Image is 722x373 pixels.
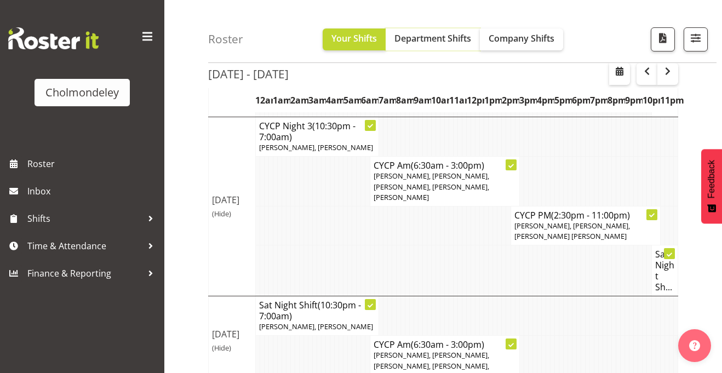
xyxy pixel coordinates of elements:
[208,67,289,81] h2: [DATE] - [DATE]
[212,343,231,353] span: (Hide)
[343,88,361,113] th: 5am
[396,88,414,113] th: 8am
[431,88,449,113] th: 10am
[290,88,308,113] th: 2am
[259,120,356,143] span: (10:30pm - 7:00am)
[273,88,290,113] th: 1am
[212,209,231,219] span: (Hide)
[537,88,554,113] th: 4pm
[386,28,480,50] button: Department Shifts
[414,88,431,113] th: 9am
[514,221,630,241] span: [PERSON_NAME], [PERSON_NAME], [PERSON_NAME] [PERSON_NAME]
[411,338,484,351] span: (6:30am - 3:00pm)
[27,210,142,227] span: Shifts
[684,27,708,51] button: Filter Shifts
[651,27,675,51] button: Download a PDF of the roster according to the set date range.
[551,209,630,221] span: (2:30pm - 11:00pm)
[45,84,119,101] div: Cholmondeley
[326,88,343,113] th: 4am
[608,88,625,113] th: 8pm
[707,160,717,198] span: Feedback
[655,70,675,113] h4: CYCP Night 3
[374,171,489,202] span: [PERSON_NAME], [PERSON_NAME], [PERSON_NAME], [PERSON_NAME], [PERSON_NAME]
[259,299,361,322] span: (10:30pm - 7:00am)
[519,88,537,113] th: 3pm
[411,159,484,171] span: (6:30am - 3:00pm)
[208,33,243,45] h4: Roster
[255,88,273,113] th: 12am
[660,88,678,113] th: 11pm
[554,88,572,113] th: 5pm
[8,27,99,49] img: Rosterit website logo
[27,183,159,199] span: Inbox
[449,88,467,113] th: 11am
[655,249,675,292] h4: Sat Night Sh...
[643,88,660,113] th: 10pm
[489,32,554,44] span: Company Shifts
[701,149,722,223] button: Feedback - Show survey
[209,117,256,296] td: [DATE]
[331,32,377,44] span: Your Shifts
[394,32,471,44] span: Department Shifts
[625,88,643,113] th: 9pm
[259,120,375,142] h4: CYCP Night 3
[361,88,379,113] th: 6am
[374,339,516,350] h4: CYCP Am
[514,210,657,221] h4: CYCP PM
[572,88,589,113] th: 6pm
[689,340,700,351] img: help-xxl-2.png
[27,156,159,172] span: Roster
[323,28,386,50] button: Your Shifts
[259,142,373,152] span: [PERSON_NAME], [PERSON_NAME]
[259,300,375,322] h4: Sat Night Shift
[480,28,563,50] button: Company Shifts
[308,88,326,113] th: 3am
[590,88,608,113] th: 7pm
[502,88,519,113] th: 2pm
[467,88,484,113] th: 12pm
[484,88,502,113] th: 1pm
[379,88,396,113] th: 7am
[259,322,373,331] span: [PERSON_NAME], [PERSON_NAME]
[609,63,630,85] button: Select a specific date within the roster.
[374,160,516,171] h4: CYCP Am
[27,265,142,282] span: Finance & Reporting
[27,238,142,254] span: Time & Attendance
